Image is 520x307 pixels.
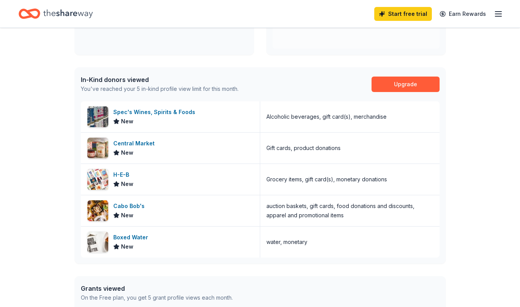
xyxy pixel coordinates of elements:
[87,200,108,221] img: Image for Cabo Bob's
[121,211,133,220] span: New
[113,139,158,148] div: Central Market
[121,179,133,189] span: New
[87,138,108,159] img: Image for Central Market
[374,7,432,21] a: Start free trial
[372,77,440,92] a: Upgrade
[266,112,387,121] div: Alcoholic beverages, gift card(s), merchandise
[113,170,133,179] div: H-E-B
[113,107,198,117] div: Spec's Wines, Spirits & Foods
[87,169,108,190] img: Image for H-E-B
[266,237,307,247] div: water, monetary
[81,75,239,84] div: In-Kind donors viewed
[113,233,151,242] div: Boxed Water
[266,175,387,184] div: Grocery items, gift card(s), monetary donations
[121,117,133,126] span: New
[87,106,108,127] img: Image for Spec's Wines, Spirits & Foods
[121,242,133,251] span: New
[266,201,433,220] div: auction baskets, gift cards, food donations and discounts, apparel and promotional items
[81,284,233,293] div: Grants viewed
[87,232,108,252] img: Image for Boxed Water
[121,148,133,157] span: New
[266,143,341,153] div: Gift cards, product donations
[81,84,239,94] div: You've reached your 5 in-kind profile view limit for this month.
[113,201,148,211] div: Cabo Bob's
[435,7,491,21] a: Earn Rewards
[81,293,233,302] div: On the Free plan, you get 5 grant profile views each month.
[19,5,93,23] a: Home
